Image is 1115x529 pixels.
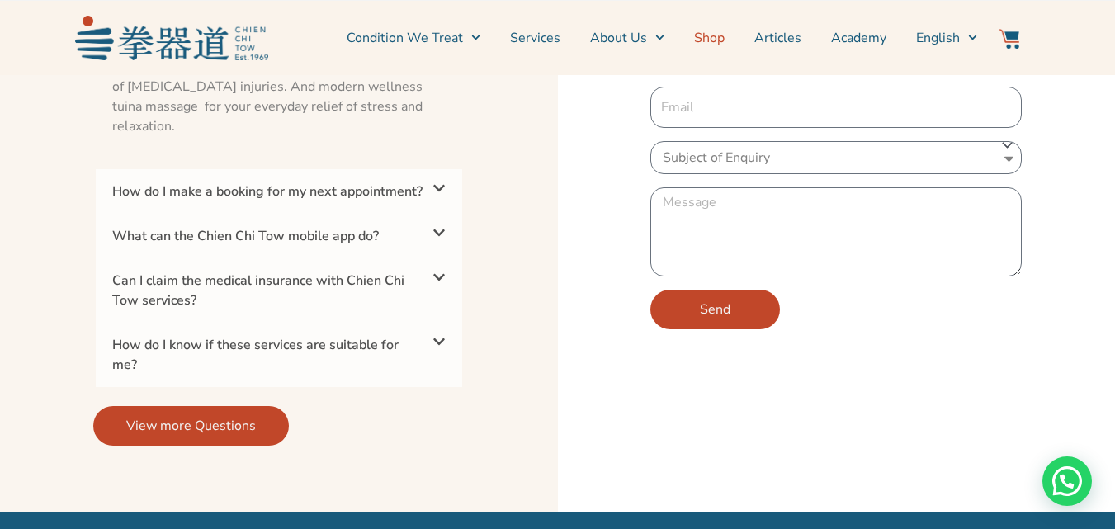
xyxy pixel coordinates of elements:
[96,169,462,214] div: How do I make a booking for my next appointment?
[93,406,289,446] a: View more Questions
[96,258,462,323] div: Can I claim the medical insurance with Chien Chi Tow services?
[590,17,664,59] a: About Us
[96,25,462,170] div: What kind of services does Chien Chi Tow provides?
[112,272,404,309] a: Can I claim the medical insurance with Chien Chi Tow services?
[916,28,960,48] span: English
[999,29,1019,49] img: Website Icon-03
[831,17,886,59] a: Academy
[510,17,560,59] a: Services
[96,214,462,258] div: What can the Chien Chi Tow mobile app do?
[276,17,978,59] nav: Menu
[112,182,423,201] a: How do I make a booking for my next appointment?
[694,17,725,59] a: Shop
[112,336,399,374] a: How do I know if these services are suitable for me?
[96,323,462,387] div: How do I know if these services are suitable for me?
[347,17,480,59] a: Condition We Treat
[126,416,256,436] span: View more Questions
[112,38,434,135] span: Chien Chi Tow provides the best of [MEDICAL_DATA] to treat your pain and for rehabilitation and p...
[112,227,379,245] a: What can the Chien Chi Tow mobile app do?
[650,87,1022,128] input: Email
[754,17,801,59] a: Articles
[650,290,780,329] button: Send
[916,17,977,59] a: Switch to English
[700,300,730,319] span: Send
[1042,456,1092,506] div: Need help? WhatsApp contact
